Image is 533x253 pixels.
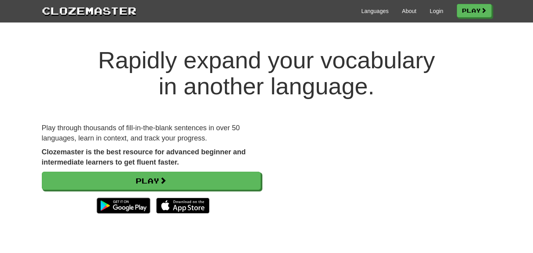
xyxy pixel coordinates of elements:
a: Play [457,4,492,17]
strong: Clozemaster is the best resource for advanced beginner and intermediate learners to get fluent fa... [42,148,246,166]
img: Get it on Google Play [93,194,154,217]
p: Play through thousands of fill-in-the-blank sentences in over 50 languages, learn in context, and... [42,123,261,143]
a: Languages [361,7,389,15]
a: Clozemaster [42,3,137,18]
img: Download_on_the_App_Store_Badge_US-UK_135x40-25178aeef6eb6b83b96f5f2d004eda3bffbb37122de64afbaef7... [156,198,209,214]
a: Play [42,172,261,190]
a: About [402,7,417,15]
a: Login [430,7,443,15]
